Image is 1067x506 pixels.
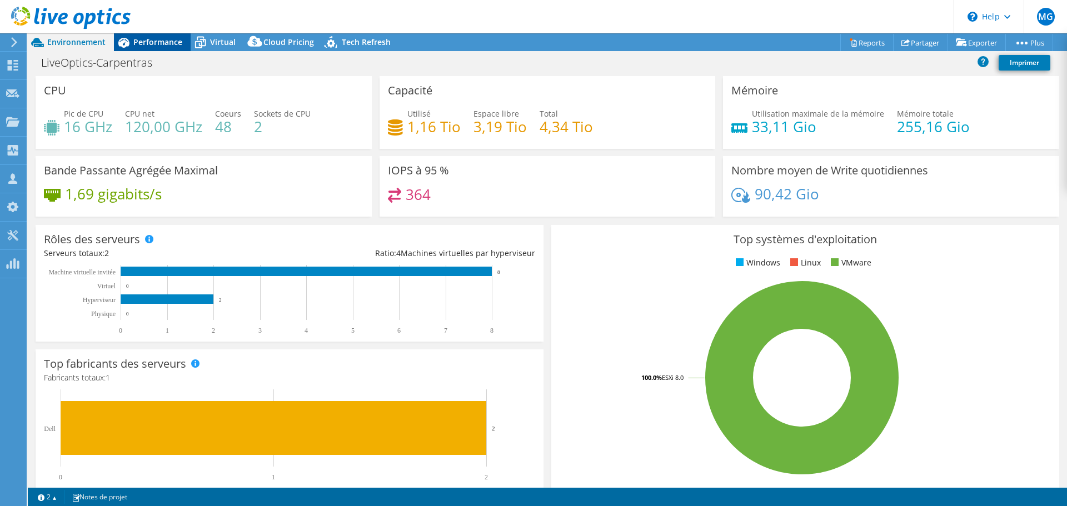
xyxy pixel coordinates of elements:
[83,296,116,304] text: Hyperviseur
[752,121,884,133] h4: 33,11 Gio
[897,108,954,119] span: Mémoire totale
[44,164,218,177] h3: Bande Passante Agrégée Maximal
[540,108,558,119] span: Total
[44,233,140,246] h3: Rôles des serveurs
[97,282,116,290] text: Virtuel
[999,55,1050,71] a: Imprimer
[397,327,401,334] text: 6
[893,34,948,51] a: Partager
[44,425,56,433] text: Dell
[64,121,112,133] h4: 16 GHz
[351,327,355,334] text: 5
[44,247,290,259] div: Serveurs totaux:
[64,108,103,119] span: Pic de CPU
[406,188,431,201] h4: 364
[91,310,116,318] text: Physique
[828,257,871,269] li: VMware
[641,373,662,382] tspan: 100.0%
[731,164,928,177] h3: Nombre moyen de Write quotidiennes
[407,108,431,119] span: Utilisé
[662,373,684,382] tspan: ESXi 8.0
[30,490,64,504] a: 2
[36,57,169,69] h1: LiveOptics-Carpentras
[388,164,449,177] h3: IOPS à 95 %
[212,327,215,334] text: 2
[254,108,311,119] span: Sockets de CPU
[254,121,311,133] h4: 2
[64,490,135,504] a: Notes de projet
[133,37,182,47] span: Performance
[948,34,1006,51] a: Exporter
[219,297,222,303] text: 2
[840,34,894,51] a: Reports
[473,108,519,119] span: Espace libre
[342,37,391,47] span: Tech Refresh
[258,327,262,334] text: 3
[490,327,493,334] text: 8
[407,121,461,133] h4: 1,16 Tio
[560,233,1051,246] h3: Top systèmes d'exploitation
[396,248,401,258] span: 4
[44,372,535,384] h4: Fabricants totaux:
[540,121,593,133] h4: 4,34 Tio
[263,37,314,47] span: Cloud Pricing
[44,84,66,97] h3: CPU
[47,37,106,47] span: Environnement
[166,327,169,334] text: 1
[968,12,978,22] svg: \n
[897,121,970,133] h4: 255,16 Gio
[215,121,241,133] h4: 48
[44,358,186,370] h3: Top fabricants des serveurs
[305,327,308,334] text: 4
[733,257,780,269] li: Windows
[290,247,535,259] div: Ratio: Machines virtuelles par hyperviseur
[125,108,154,119] span: CPU net
[104,248,109,258] span: 2
[755,188,819,200] h4: 90,42 Gio
[126,311,129,317] text: 0
[1005,34,1053,51] a: Plus
[126,283,129,289] text: 0
[1037,8,1055,26] span: MG
[444,327,447,334] text: 7
[210,37,236,47] span: Virtual
[215,108,241,119] span: Coeurs
[752,108,884,119] span: Utilisation maximale de la mémoire
[119,327,122,334] text: 0
[65,188,162,200] h4: 1,69 gigabits/s
[485,473,488,481] text: 2
[787,257,821,269] li: Linux
[125,121,202,133] h4: 120,00 GHz
[48,268,116,276] tspan: Machine virtuelle invitée
[731,84,778,97] h3: Mémoire
[497,269,500,275] text: 8
[272,473,275,481] text: 1
[473,121,527,133] h4: 3,19 Tio
[106,372,110,383] span: 1
[388,84,432,97] h3: Capacité
[492,425,495,432] text: 2
[59,473,62,481] text: 0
